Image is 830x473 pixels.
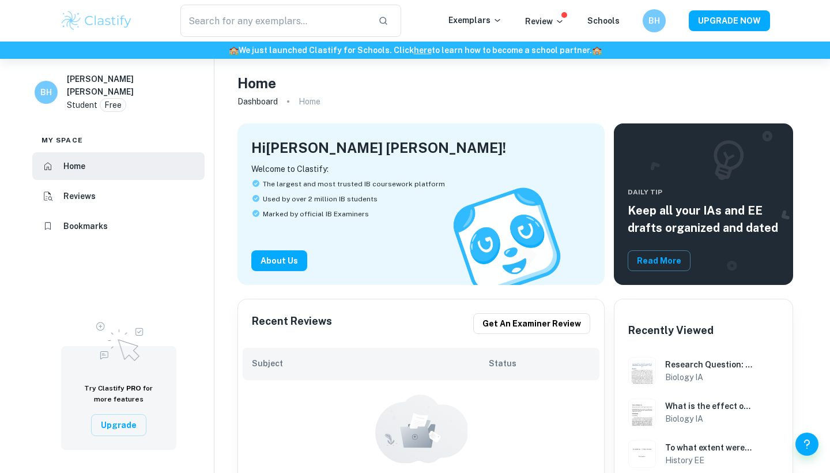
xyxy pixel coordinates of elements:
img: Clastify logo [60,9,133,32]
p: Review [525,15,564,28]
h6: Subject [252,357,489,370]
p: Exemplars [448,14,502,27]
img: Biology IA example thumbnail: Research Question: What is the effect of [628,357,656,385]
h6: Research Question: What is the effect of NaCl concentration (M) on the post-germination growth (c... [665,358,753,371]
a: Dashboard [237,93,278,110]
a: Bookmarks [32,212,205,240]
a: Biology IA example thumbnail: What is the effect of increasing iron (IWhat is the effect of incre... [624,394,783,431]
h6: Biology IA [665,412,753,425]
button: About Us [251,250,307,271]
p: Student [67,99,97,111]
h6: Try Clastify for more features [75,383,163,405]
h6: Bookmarks [63,220,108,232]
span: Daily Tip [628,187,779,197]
img: Upgrade to Pro [90,315,148,365]
h6: Reviews [63,190,96,202]
h6: What is the effect of increasing iron (III) chloride concentration (0 mg/L, 2mg/L, 4mg/L, 6mg/L, ... [665,400,753,412]
img: Biology IA example thumbnail: What is the effect of increasing iron (I [628,399,656,426]
span: My space [41,135,83,145]
button: Help and Feedback [795,433,818,456]
span: 🏫 [592,46,602,55]
h6: Biology IA [665,371,753,384]
h4: Hi [PERSON_NAME] [PERSON_NAME] ! [251,137,506,158]
h6: Recently Viewed [628,322,714,339]
a: Reviews [32,182,205,210]
button: Upgrade [91,414,146,436]
h5: Keep all your IAs and EE drafts organized and dated [628,202,779,236]
span: 🏫 [229,46,239,55]
button: Get an examiner review [473,313,590,334]
p: Free [104,99,122,111]
h6: BH [648,14,661,27]
h6: History EE [665,454,753,467]
a: here [414,46,432,55]
a: History EE example thumbnail: To what extent were the Nuremberg TrialsTo what extent were the Nur... [624,436,783,472]
a: Biology IA example thumbnail: Research Question: What is the effect ofResearch Question: What is ... [624,352,783,389]
h6: [PERSON_NAME] [PERSON_NAME] [67,73,150,98]
img: History EE example thumbnail: To what extent were the Nuremberg Trials [628,440,656,468]
span: Used by over 2 million IB students [263,194,378,204]
a: Schools [587,16,620,25]
button: UPGRADE NOW [689,10,770,31]
p: Home [299,95,320,108]
h6: Home [63,160,85,172]
h6: Status [489,357,590,370]
button: Read More [628,250,691,271]
span: Marked by official IB Examiners [263,209,369,219]
button: BH [643,9,666,32]
a: Home [32,152,205,180]
h6: Recent Reviews [252,313,332,334]
h4: Home [237,73,276,93]
span: The largest and most trusted IB coursework platform [263,179,445,189]
input: Search for any exemplars... [180,5,369,37]
h6: We just launched Clastify for Schools. Click to learn how to become a school partner. [2,44,828,57]
h6: BH [40,86,53,99]
h6: To what extent were the Nuremberg Trials defendants afforded a fair due process? [665,441,753,454]
p: Welcome to Clastify: [251,163,591,175]
span: PRO [126,384,141,392]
